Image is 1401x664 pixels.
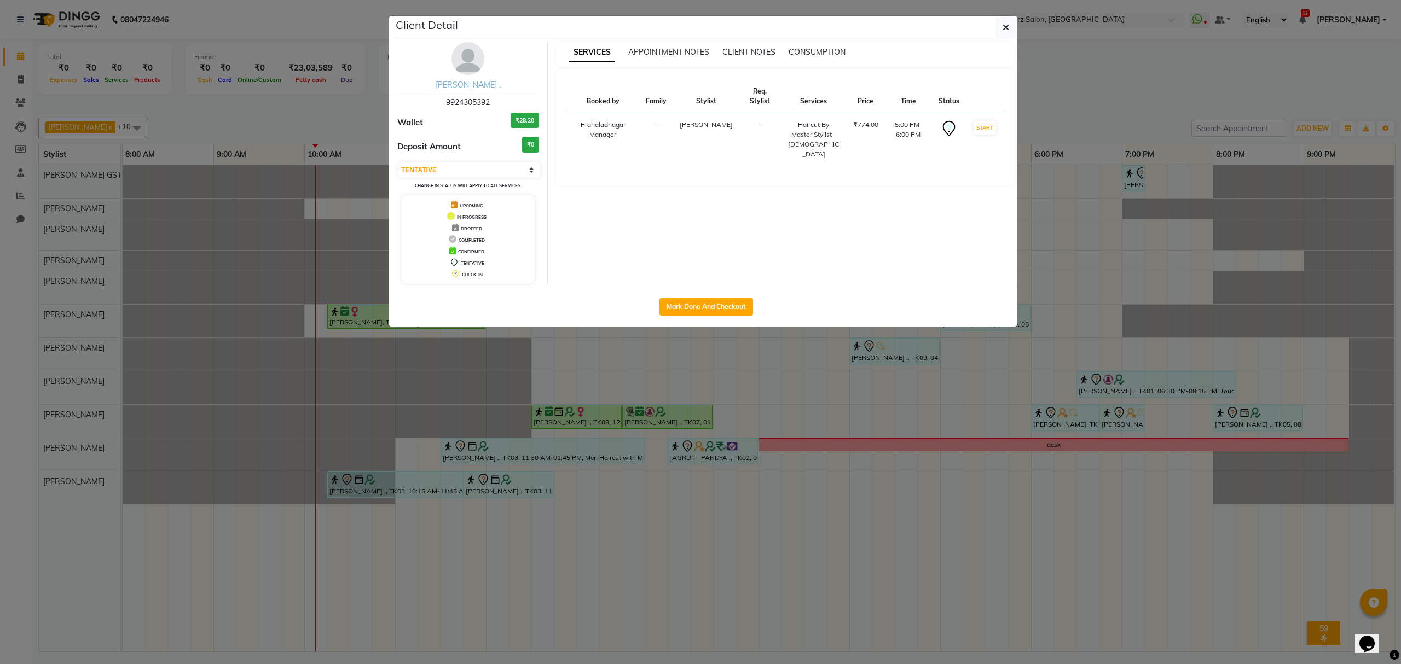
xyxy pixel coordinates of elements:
[885,113,932,166] td: 5:00 PM-6:00 PM
[457,214,487,220] span: IN PROGRESS
[673,80,739,113] th: Stylist
[567,113,640,166] td: Prahaladnagar Manager
[659,298,753,316] button: Mark Done And Checkout
[789,47,846,57] span: CONSUMPTION
[639,113,673,166] td: -
[680,120,733,129] span: [PERSON_NAME]
[522,137,539,153] h3: ₹0
[567,80,640,113] th: Booked by
[628,47,709,57] span: APPOINTMENT NOTES
[459,237,485,243] span: COMPLETED
[739,80,780,113] th: Req. Stylist
[722,47,775,57] span: CLIENT NOTES
[847,80,885,113] th: Price
[451,42,484,75] img: avatar
[461,260,484,266] span: TENTATIVE
[974,121,996,135] button: START
[1355,620,1390,653] iframe: chat widget
[788,120,840,159] div: Haircut By Master Stylist - [DEMOGRAPHIC_DATA]
[932,80,966,113] th: Status
[885,80,932,113] th: Time
[458,249,484,254] span: CONFIRMED
[415,183,522,188] small: Change in status will apply to all services.
[397,141,461,153] span: Deposit Amount
[781,80,847,113] th: Services
[569,43,615,62] span: SERVICES
[446,97,490,107] span: 9924305392
[436,80,501,90] a: [PERSON_NAME] .
[461,226,482,231] span: DROPPED
[853,120,878,130] div: ₹774.00
[396,17,458,33] h5: Client Detail
[462,272,483,277] span: CHECK-IN
[511,113,539,129] h3: ₹28.20
[460,203,483,208] span: UPCOMING
[739,113,780,166] td: -
[397,117,423,129] span: Wallet
[639,80,673,113] th: Family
